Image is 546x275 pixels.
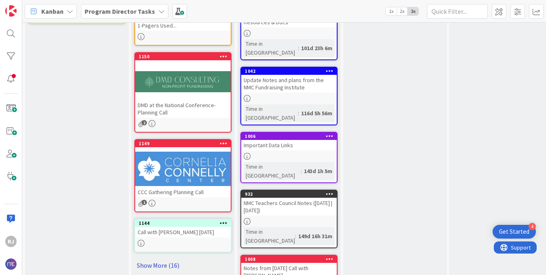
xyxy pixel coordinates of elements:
span: : [295,232,296,241]
div: 1006 [245,133,337,139]
b: Program Director Tasks [85,7,155,15]
div: 932NMC Teachers Council Notes ([DATE] | [DATE]) [241,190,337,216]
div: Time in [GEOGRAPHIC_DATA] [244,162,301,180]
div: 101d 23h 6m [299,44,334,53]
div: 1149 [135,140,231,147]
a: 1006Important Data LinksTime in [GEOGRAPHIC_DATA]:143d 1h 5m [240,132,338,183]
div: DMD at the National Conference- Planning Call [135,100,231,118]
span: 1 [142,200,147,205]
div: RJ [5,236,17,247]
input: Quick Filter... [427,4,488,19]
div: NMC Teachers Council Notes ([DATE] | [DATE]) [241,198,337,216]
span: Support [17,1,37,11]
div: Time in [GEOGRAPHIC_DATA] [244,104,298,122]
div: 116d 5h 56m [299,109,334,118]
div: 1042 [241,68,337,75]
a: Summer Plans and Updated Resources & DocsTime in [GEOGRAPHIC_DATA]:101d 23h 6m [240,2,338,60]
div: 1150DMD at the National Conference- Planning Call [135,53,231,118]
a: 1149CCC Gathering Planning Call [134,139,232,212]
a: 1042Update Notes and plans from the NMC Fundraising InstituteTime in [GEOGRAPHIC_DATA]:116d 5h 56m [240,67,338,125]
div: 1144 [135,220,231,227]
div: Get Started [499,228,529,236]
div: 143d 1h 5m [302,167,334,176]
div: 932 [245,191,337,197]
span: Kanban [41,6,64,16]
div: 1149CCC Gathering Planning Call [135,140,231,197]
div: 149d 16h 31m [296,232,334,241]
div: Call with [PERSON_NAME] [DATE] [135,227,231,237]
span: : [298,109,299,118]
div: 4 [529,223,536,230]
div: 1144 [139,220,231,226]
div: Update Notes and plans from the NMC Fundraising Institute [241,75,337,93]
div: 1149 [139,141,231,146]
span: 2x [397,7,408,15]
div: 932 [241,190,337,198]
a: Show More (16) [134,259,232,272]
img: Visit kanbanzone.com [5,5,17,17]
div: 1006 [241,133,337,140]
span: : [301,167,302,176]
div: 1-Pagers Used... [135,20,231,31]
div: Open Get Started checklist, remaining modules: 4 [493,225,536,239]
span: 1x [386,7,397,15]
div: Time in [GEOGRAPHIC_DATA] [244,227,295,245]
div: CCC Gathering Planning Call [135,187,231,197]
div: 1008 [245,256,337,262]
span: 2 [142,120,147,125]
span: 3x [408,7,419,15]
a: 1-Pagers Used... [134,12,232,46]
img: avatar [5,258,17,270]
div: 1042 [245,68,337,74]
div: 1042Update Notes and plans from the NMC Fundraising Institute [241,68,337,93]
div: 1144Call with [PERSON_NAME] [DATE] [135,220,231,237]
div: 1150 [139,54,231,59]
span: : [298,44,299,53]
a: 932NMC Teachers Council Notes ([DATE] | [DATE])Time in [GEOGRAPHIC_DATA]:149d 16h 31m [240,190,338,248]
a: 1144Call with [PERSON_NAME] [DATE] [134,219,232,252]
a: 1150DMD at the National Conference- Planning Call [134,52,232,133]
div: Important Data Links [241,140,337,150]
div: 1008 [241,256,337,263]
div: 1150 [135,53,231,60]
div: Time in [GEOGRAPHIC_DATA] [244,39,298,57]
div: 1006Important Data Links [241,133,337,150]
